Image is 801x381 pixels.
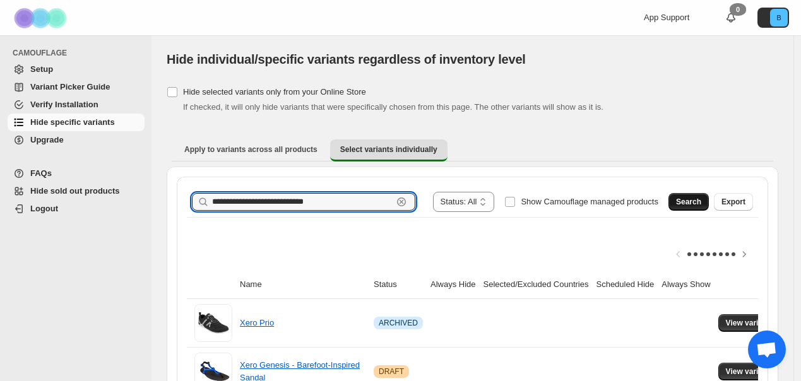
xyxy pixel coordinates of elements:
span: App Support [644,13,689,22]
span: Apply to variants across all products [184,144,317,155]
span: FAQs [30,168,52,178]
text: B [776,14,781,21]
a: Verify Installation [8,96,145,114]
span: ARCHIVED [379,318,418,328]
span: View variants [726,366,774,377]
span: If checked, it will only hide variants that were specifically chosen from this page. The other va... [183,102,603,112]
span: Setup [30,64,53,74]
span: DRAFT [379,366,404,377]
th: Name [236,271,370,299]
a: FAQs [8,165,145,182]
th: Scheduled Hide [592,271,658,299]
span: Show Camouflage managed products [521,197,658,206]
button: Select variants individually [330,139,448,161]
span: Avatar with initials B [770,9,788,26]
span: Search [676,197,701,207]
span: Hide sold out products [30,186,120,196]
div: 0 [730,3,746,16]
th: Status [370,271,427,299]
button: Search [668,193,709,211]
span: Upgrade [30,135,64,144]
img: Camouflage [10,1,73,35]
a: Hide specific variants [8,114,145,131]
span: Logout [30,204,58,213]
button: Apply to variants across all products [174,139,328,160]
span: Variant Picker Guide [30,82,110,91]
th: Always Show [658,271,714,299]
button: View variants [718,363,782,380]
span: Hide individual/specific variants regardless of inventory level [167,52,526,66]
button: Clear [395,196,408,208]
a: Variant Picker Guide [8,78,145,96]
span: View variants [726,318,774,328]
a: Setup [8,61,145,78]
a: Open chat [748,331,786,368]
span: Hide specific variants [30,117,115,127]
th: Always Hide [427,271,480,299]
span: Hide selected variants only from your Online Store [183,87,366,97]
button: View variants [718,314,782,332]
span: Verify Installation [30,100,98,109]
a: Logout [8,200,145,218]
span: Select variants individually [340,144,437,155]
span: Export [721,197,745,207]
a: 0 [725,11,737,24]
th: Selected/Excluded Countries [480,271,593,299]
button: Avatar with initials B [757,8,789,28]
button: Export [714,193,753,211]
a: Hide sold out products [8,182,145,200]
span: CAMOUFLAGE [13,48,145,58]
a: Upgrade [8,131,145,149]
button: Scroll table right one column [735,245,753,263]
a: Xero Prio [240,318,274,327]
